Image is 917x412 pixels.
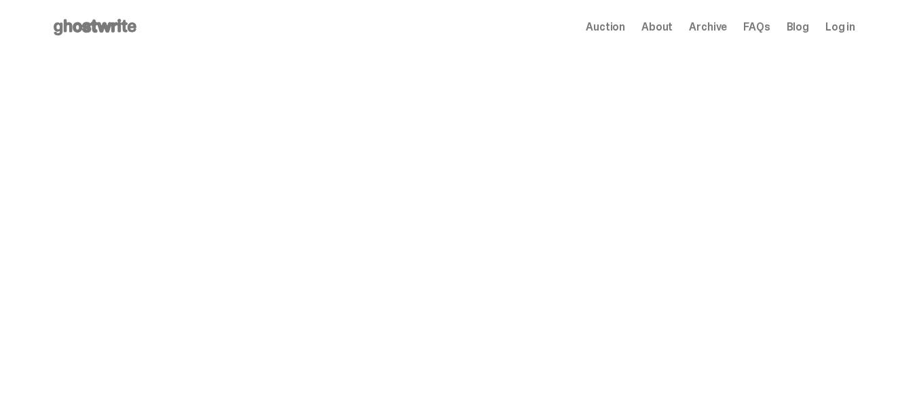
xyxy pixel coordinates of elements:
a: Blog [787,22,809,33]
a: Archive [689,22,727,33]
a: Auction [586,22,625,33]
a: About [641,22,673,33]
a: Log in [825,22,855,33]
a: FAQs [743,22,770,33]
